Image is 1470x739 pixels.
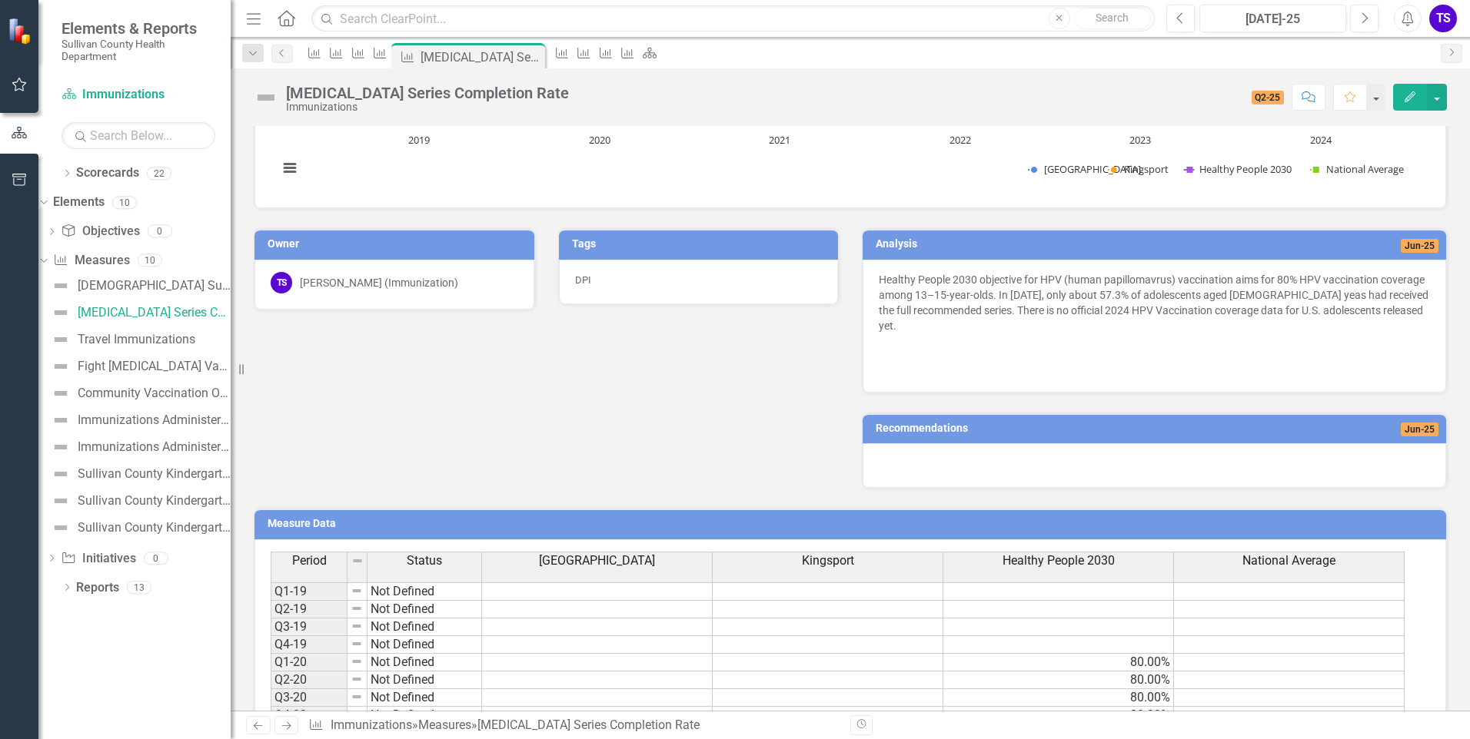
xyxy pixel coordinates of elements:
[144,552,168,565] div: 0
[78,386,231,400] div: Community Vaccination Outreach
[76,164,139,182] a: Scorecards
[367,671,482,689] td: Not Defined
[53,194,105,211] a: Elements
[52,357,70,376] img: Not Defined
[271,272,292,293] div: TS
[351,602,363,615] img: 8DAGhfEEPCf229AAAAAElFTkSuQmCC
[148,225,172,238] div: 0
[61,223,139,240] a: Objectives
[78,279,231,293] div: [DEMOGRAPHIC_DATA] Survey
[943,671,1174,689] td: 80.00%
[52,330,70,349] img: Not Defined
[477,717,700,732] div: [MEDICAL_DATA] Series Completion Rate
[271,671,348,689] td: Q2-20
[300,275,458,290] div: [PERSON_NAME] (Immunization)
[351,620,363,632] img: 8DAGhfEEPCf229AAAAAElFTkSuQmCC
[127,581,151,594] div: 13
[351,555,364,567] img: 8DAGhfEEPCf229AAAAAElFTkSuQmCC
[367,707,482,724] td: Not Defined
[62,38,215,63] small: Sullivan County Health Department
[48,462,231,486] a: Sullivan County Kindergarten Immunization Compliance per Vaccine
[589,133,610,147] text: 2020
[1003,554,1115,568] span: Healthy People 2030
[48,515,231,540] a: Sullivan County Kindergarten Students Immunization Status
[769,133,790,147] text: 2021
[367,636,482,654] td: Not Defined
[52,277,70,295] img: Not Defined
[1429,5,1457,32] button: TS
[61,550,135,568] a: Initiatives
[78,333,195,346] div: Travel Immunizations
[52,384,70,403] img: Not Defined
[1310,162,1405,176] button: Show National Average
[407,554,442,568] span: Status
[367,582,482,601] td: Not Defined
[52,519,70,537] img: Not Defined
[943,654,1174,671] td: 80.00%
[78,360,231,373] div: Fight [MEDICAL_DATA] Vaccination Rates Per Year
[52,303,70,322] img: Not Defined
[78,494,231,508] div: Sullivan County Kindergarten Immunization Exemption Levels
[52,438,70,456] img: Not Defined
[112,196,137,209] div: 10
[292,554,327,568] span: Period
[78,306,231,320] div: [MEDICAL_DATA] Series Completion Rate
[78,440,231,454] div: Immunizations Administered by Stock - Kingsport
[1074,8,1151,29] button: Search
[1242,554,1335,568] span: National Average
[943,707,1174,724] td: 80.00%
[271,636,348,654] td: Q4-19
[271,601,348,618] td: Q2-19
[311,5,1155,32] input: Search ClearPoint...
[268,518,1438,529] h3: Measure Data
[48,354,231,379] a: Fight [MEDICAL_DATA] Vaccination Rates Per Year
[48,300,231,325] a: [MEDICAL_DATA] Series Completion Rate
[8,17,35,44] img: ClearPoint Strategy
[572,238,831,250] h3: Tags
[48,273,231,298] a: [DEMOGRAPHIC_DATA] Survey
[78,521,231,535] div: Sullivan County Kindergarten Students Immunization Status
[1108,162,1169,176] button: Show Kingsport
[367,654,482,671] td: Not Defined
[1044,162,1141,176] text: [GEOGRAPHIC_DATA]
[351,673,363,685] img: 8DAGhfEEPCf229AAAAAElFTkSuQmCC
[351,638,363,650] img: 8DAGhfEEPCf229AAAAAElFTkSuQmCC
[876,238,1172,250] h3: Analysis
[418,717,471,732] a: Measures
[279,157,301,179] button: View chart menu, Chart
[52,465,70,483] img: Not Defined
[286,101,569,113] div: Immunizations
[351,691,363,703] img: 8DAGhfEEPCf229AAAAAElFTkSuQmCC
[254,85,278,110] img: Not Defined
[421,48,541,67] div: [MEDICAL_DATA] Series Completion Rate
[351,585,363,597] img: 8DAGhfEEPCf229AAAAAElFTkSuQmCC
[48,381,231,406] a: Community Vaccination Outreach
[62,122,215,149] input: Search Below...
[351,708,363,721] img: 8DAGhfEEPCf229AAAAAElFTkSuQmCC
[62,19,215,38] span: Elements & Reports
[268,238,527,250] h3: Owner
[271,618,348,636] td: Q3-19
[62,86,215,104] a: Immunizations
[48,489,231,513] a: Sullivan County Kindergarten Immunization Exemption Levels
[48,435,231,459] a: Immunizations Administered by Stock - Kingsport
[950,133,971,147] text: 2022
[1028,162,1093,176] button: Show Blountville
[271,689,348,707] td: Q3-20
[271,582,348,601] td: Q1-19
[52,411,70,429] img: Not Defined
[1096,12,1129,24] span: Search
[78,467,231,481] div: Sullivan County Kindergarten Immunization Compliance per Vaccine
[331,717,412,732] a: Immunizations
[367,618,482,636] td: Not Defined
[308,717,839,734] div: » »
[1199,5,1346,32] button: [DATE]-25
[52,492,70,510] img: Not Defined
[147,167,171,180] div: 22
[271,707,348,724] td: Q4-20
[271,654,348,671] td: Q1-20
[1252,91,1285,104] span: Q2-25
[1401,239,1438,253] span: Jun-25
[76,579,119,597] a: Reports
